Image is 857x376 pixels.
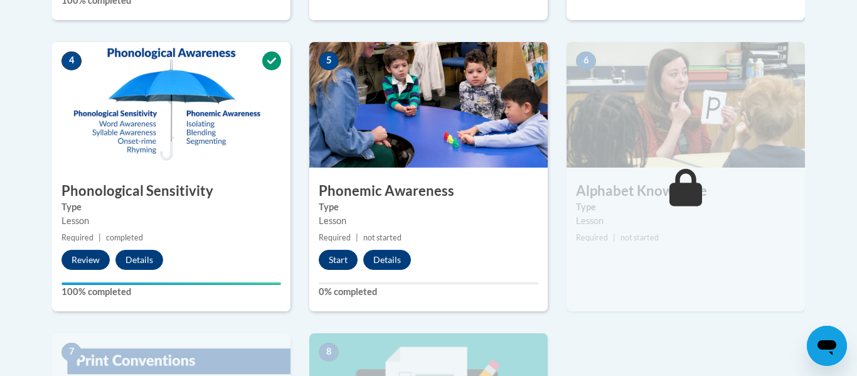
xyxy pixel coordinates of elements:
[319,200,538,214] label: Type
[613,233,615,242] span: |
[52,181,290,201] h3: Phonological Sensitivity
[52,42,290,168] img: Course Image
[567,42,805,168] img: Course Image
[319,51,339,70] span: 5
[576,200,796,214] label: Type
[61,285,281,299] label: 100% completed
[363,250,411,270] button: Details
[319,233,351,242] span: Required
[61,214,281,228] div: Lesson
[98,233,101,242] span: |
[61,51,82,70] span: 4
[319,285,538,299] label: 0% completed
[115,250,163,270] button: Details
[61,250,110,270] button: Review
[319,214,538,228] div: Lesson
[620,233,659,242] span: not started
[61,200,281,214] label: Type
[309,181,548,201] h3: Phonemic Awareness
[807,326,847,366] iframe: Button to launch messaging window
[567,181,805,201] h3: Alphabet Knowledge
[61,343,82,362] span: 7
[309,42,548,168] img: Course Image
[363,233,402,242] span: not started
[356,233,358,242] span: |
[576,51,596,70] span: 6
[61,282,281,285] div: Your progress
[319,343,339,362] span: 8
[106,233,143,242] span: completed
[576,214,796,228] div: Lesson
[61,233,93,242] span: Required
[319,250,358,270] button: Start
[576,233,608,242] span: Required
